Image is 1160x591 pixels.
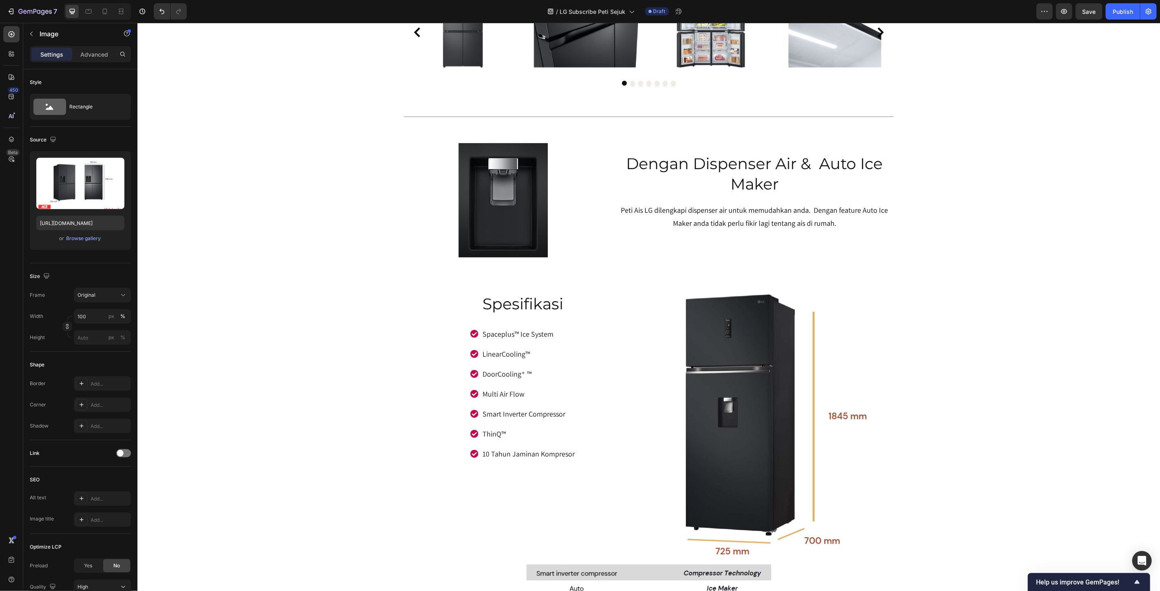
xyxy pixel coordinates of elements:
[91,423,129,430] div: Add...
[345,366,438,377] p: Multi Air Flow
[77,291,95,299] span: Original
[345,346,438,357] p: DoorCooling⁺ ™
[268,271,504,291] p: Spesifikasi
[106,311,116,321] button: %
[36,158,124,209] img: preview-image
[30,450,40,457] div: Link
[653,8,666,15] span: Draft
[517,58,522,63] button: Dot
[1132,551,1152,571] div: Open Intercom Messenger
[30,494,46,501] div: Alt text
[53,7,57,16] p: 7
[542,270,732,535] img: gempages_486412460778062769-1745fc02-aaec-4bea-bf58-067d39312ca1.png
[30,334,45,341] label: Height
[118,311,128,321] button: px
[106,333,116,342] button: %
[345,426,438,437] p: 10 Tahun Jaminan Kompresor
[108,334,114,341] div: px
[509,58,514,63] button: Dot
[345,406,438,417] p: ThinQ™
[154,3,187,20] div: Undo/Redo
[74,288,131,302] button: Original
[30,135,58,146] div: Source
[113,562,120,569] span: No
[91,516,129,524] div: Add...
[91,401,129,409] div: Add...
[6,149,20,156] div: Beta
[77,584,88,590] span: High
[74,330,131,345] input: px%
[30,271,51,282] div: Size
[30,380,46,387] div: Border
[120,334,125,341] div: %
[30,313,43,320] label: Width
[1076,3,1102,20] button: Save
[534,58,538,63] button: Dot
[66,235,101,242] div: Browse gallery
[479,181,755,207] p: Peti Ais LG dilengkapi dispenser air untuk memudahkan anda. Dengan feature Auto Ice Maker anda ti...
[30,562,48,569] div: Preload
[3,3,61,20] button: 7
[30,361,44,368] div: Shape
[30,543,62,551] div: Optimize LCP
[501,58,506,63] button: Dot
[525,58,530,63] button: Dot
[1083,8,1096,15] span: Save
[60,234,64,243] span: or
[118,333,128,342] button: px
[30,79,42,86] div: Style
[66,234,102,243] button: Browse gallery
[1113,7,1133,16] div: Publish
[40,29,109,39] p: Image
[120,313,125,320] div: %
[69,97,119,116] div: Rectangle
[1036,578,1132,586] span: Help us improve GemPages!
[30,422,49,430] div: Shadow
[8,87,20,93] div: 450
[493,58,498,63] button: Dot
[91,380,129,388] div: Add...
[1106,3,1140,20] button: Publish
[345,326,438,337] p: LinearCooling™
[108,313,114,320] div: px
[84,562,92,569] span: Yes
[737,3,750,16] button: Carousel Next Arrow
[80,50,108,59] p: Advanced
[30,515,54,523] div: Image title
[478,130,756,172] h2: Dengan Dispenser Air & Auto Ice Maker
[30,401,46,408] div: Corner
[345,306,438,317] p: Spaceplus™ Ice System
[560,7,626,16] span: LG Subscribe Peti Sejuk
[267,112,465,243] img: gempages_486412460778062769-7e13cdb2-4b64-4ea6-a061-c4e46b24f89b.jpg
[74,309,131,324] input: px%
[1036,577,1142,587] button: Show survey - Help us improve GemPages!
[40,50,63,59] p: Settings
[30,291,45,299] label: Frame
[485,58,489,63] button: Dot
[30,476,40,483] div: SEO
[36,216,124,230] input: https://example.com/image.jpg
[91,495,129,503] div: Add...
[556,7,558,16] span: /
[345,386,438,397] p: Smart Inverter Compressor
[137,23,1160,591] iframe: Design area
